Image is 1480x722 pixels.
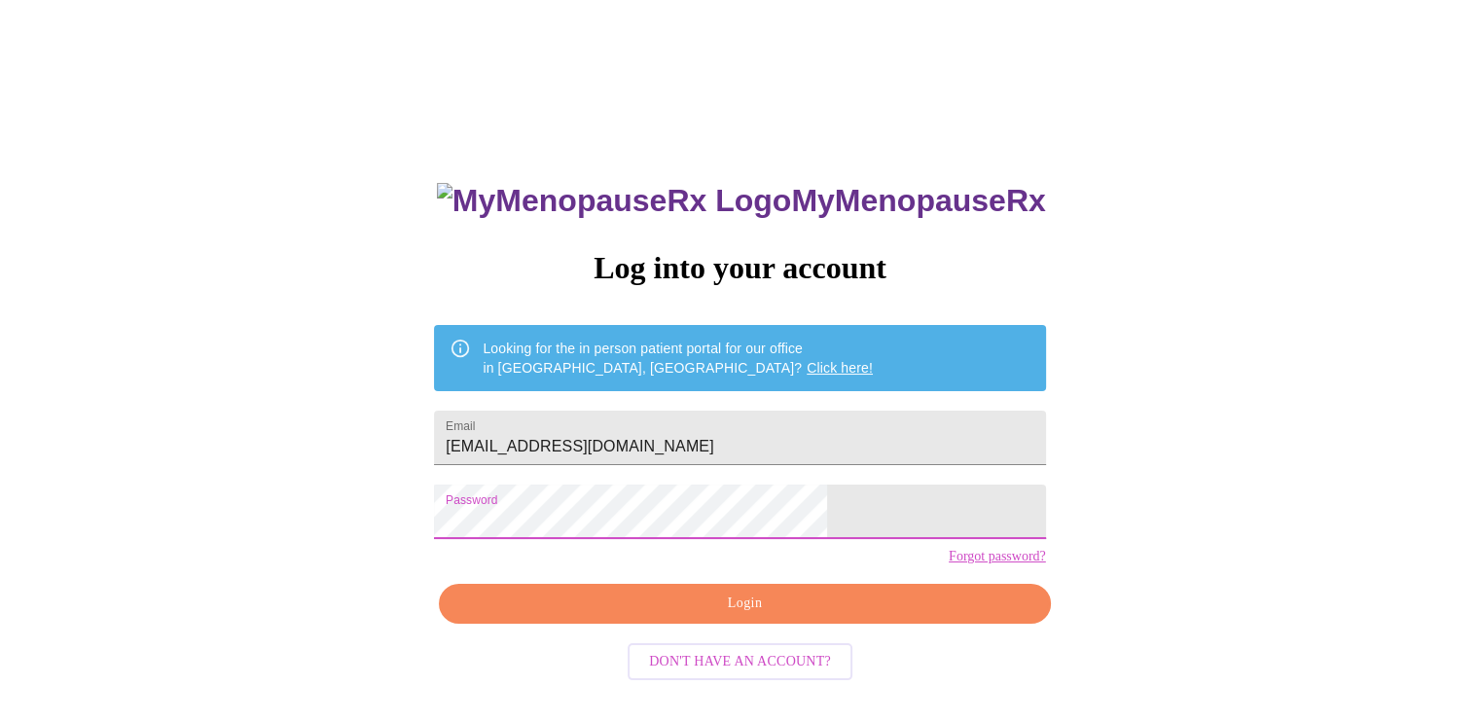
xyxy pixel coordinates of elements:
[439,584,1050,624] button: Login
[437,183,791,219] img: MyMenopauseRx Logo
[949,549,1046,564] a: Forgot password?
[483,331,873,385] div: Looking for the in person patient portal for our office in [GEOGRAPHIC_DATA], [GEOGRAPHIC_DATA]?
[649,650,831,674] span: Don't have an account?
[461,592,1028,616] span: Login
[623,652,857,668] a: Don't have an account?
[807,360,873,376] a: Click here!
[628,643,852,681] button: Don't have an account?
[437,183,1046,219] h3: MyMenopauseRx
[434,250,1045,286] h3: Log into your account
